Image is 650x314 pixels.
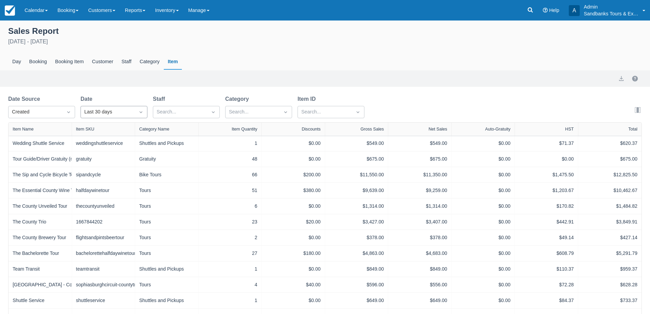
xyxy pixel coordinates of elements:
div: $675.00 [329,155,384,163]
div: Gratuity [139,155,194,163]
div: Total [628,127,637,132]
div: Discounts [302,127,320,132]
div: $110.37 [519,265,574,273]
div: $0.00 [266,234,321,241]
div: $0.00 [456,171,511,178]
div: Shuttles and Pickups [139,140,194,147]
div: $11,350.00 [392,171,447,178]
div: Item Quantity [232,127,257,132]
div: Sales Report [8,25,642,36]
div: shuttleservice [76,297,131,304]
div: weddingshuttleservice [76,140,131,147]
label: Date Source [8,95,43,103]
div: $849.00 [329,265,384,273]
div: 1 [203,265,258,273]
div: Tours [139,187,194,194]
div: thecountyunveiled [76,203,131,210]
div: teamtransit [76,265,131,273]
div: sophiasburghcircuit-countytrio [76,281,131,288]
div: $11,550.00 [329,171,384,178]
div: gratuity [76,155,131,163]
div: bachelorettehalfdaywinetour [76,250,131,257]
div: $0.00 [456,265,511,273]
div: Created [12,108,59,116]
div: $10,462.67 [582,187,638,194]
div: $1,484.82 [582,203,638,210]
div: $0.00 [456,203,511,210]
p: Sandbanks Tours & Experiences [584,10,638,17]
div: $596.00 [329,281,384,288]
div: $675.00 [582,155,638,163]
div: $378.00 [329,234,384,241]
div: $380.00 [266,187,321,194]
div: $0.00 [456,187,511,194]
div: Category Name [139,127,169,132]
div: $556.00 [392,281,447,288]
div: Tours [139,250,194,257]
div: Booking [25,54,51,70]
label: Item ID [298,95,318,103]
div: Bike Tours [139,171,194,178]
div: $849.00 [392,265,447,273]
div: Tours [139,218,194,226]
div: $20.00 [266,218,321,226]
div: $84.37 [519,297,574,304]
div: $1,475.50 [519,171,574,178]
div: $628.28 [582,281,638,288]
a: Team Transit [13,265,40,273]
div: $549.00 [329,140,384,147]
button: export [617,74,625,83]
div: Shuttles and Pickups [139,297,194,304]
a: Wedding Shuttle Service [13,140,64,147]
div: A [569,5,580,16]
div: $0.00 [519,155,574,163]
div: flightsandpintsbeertour [76,234,131,241]
div: $9,639.00 [329,187,384,194]
div: $549.00 [392,140,447,147]
div: $0.00 [266,155,321,163]
div: Item [164,54,182,70]
div: $959.37 [582,265,638,273]
div: Gross Sales [360,127,384,132]
div: $3,849.91 [582,218,638,226]
div: Tours [139,281,194,288]
div: $0.00 [456,155,511,163]
a: The Bachelorette Tour [13,250,59,257]
div: $3,427.00 [329,218,384,226]
div: $0.00 [266,265,321,273]
div: [DATE] - [DATE] [8,38,642,46]
div: $427.14 [582,234,638,241]
div: $4,863.00 [329,250,384,257]
div: 51 [203,187,258,194]
div: $5,291.79 [582,250,638,257]
div: $4,683.00 [392,250,447,257]
div: Item SKU [76,127,95,132]
div: 48 [203,155,258,163]
div: HST [565,127,574,132]
span: Dropdown icon [282,109,289,115]
div: $170.82 [519,203,574,210]
div: 1667844202 [76,218,131,226]
div: $0.00 [456,297,511,304]
div: Booking Item [51,54,88,70]
i: Help [543,8,548,13]
div: 66 [203,171,258,178]
div: $0.00 [456,250,511,257]
div: $649.00 [329,297,384,304]
div: $180.00 [266,250,321,257]
a: Shuttle Service [13,297,44,304]
div: $0.00 [266,140,321,147]
div: $0.00 [266,203,321,210]
div: $3,407.00 [392,218,447,226]
div: $9,259.00 [392,187,447,194]
div: 4 [203,281,258,288]
span: Dropdown icon [138,109,144,115]
div: Tours [139,203,194,210]
div: Shuttles and Pickups [139,265,194,273]
div: Net Sales [429,127,447,132]
p: Admin [584,3,638,10]
div: $608.79 [519,250,574,257]
div: $620.37 [582,140,638,147]
a: The County Unveiled Tour [13,203,67,210]
a: The County Trio [13,218,46,226]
